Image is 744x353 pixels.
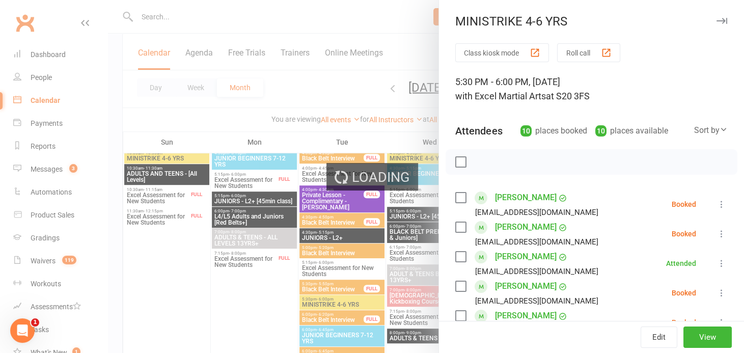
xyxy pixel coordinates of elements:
[672,201,696,208] div: Booked
[520,125,532,137] div: 10
[31,318,39,327] span: 1
[520,124,587,138] div: places booked
[439,14,744,29] div: MINISTRIKE 4-6 YRS
[494,189,556,206] a: [PERSON_NAME]
[10,318,35,343] iframe: Intercom live chat
[494,308,556,324] a: [PERSON_NAME]
[666,260,696,267] div: Attended
[455,43,549,62] button: Class kiosk mode
[672,319,696,326] div: Booked
[455,124,502,138] div: Attendees
[641,327,677,348] button: Edit
[595,124,668,138] div: places available
[455,91,545,101] span: with Excel Martial Arts
[494,278,556,294] a: [PERSON_NAME]
[694,124,728,137] div: Sort by
[672,230,696,237] div: Booked
[475,265,598,278] div: [EMAIL_ADDRESS][DOMAIN_NAME]
[475,235,598,249] div: [EMAIL_ADDRESS][DOMAIN_NAME]
[475,294,598,308] div: [EMAIL_ADDRESS][DOMAIN_NAME]
[494,219,556,235] a: [PERSON_NAME]
[475,206,598,219] div: [EMAIL_ADDRESS][DOMAIN_NAME]
[455,75,728,103] div: 5:30 PM - 6:00 PM, [DATE]
[672,289,696,296] div: Booked
[494,249,556,265] a: [PERSON_NAME]
[683,327,732,348] button: View
[595,125,607,137] div: 10
[545,91,589,101] span: at S20 3FS
[557,43,620,62] button: Roll call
